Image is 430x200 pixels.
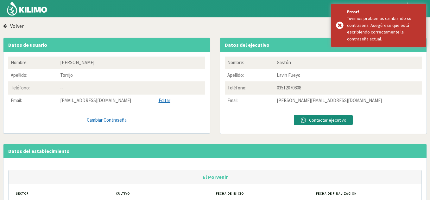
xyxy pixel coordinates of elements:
p: 03512070808 [277,84,420,92]
a: Editar [159,97,170,103]
div: Datos del establecimiento [8,147,422,155]
p: Teléfono: [11,84,55,92]
p: [EMAIL_ADDRESS][DOMAIN_NAME] [60,97,154,104]
p: Contactar ejecutivo [309,117,346,123]
label: Volver [10,23,24,29]
img: Kilimo [6,1,48,16]
button: Contactar ejecutivo [294,115,353,125]
div: Tuvimos problemas cambiando su contraseña. Asegúrese que está escribiendo correctamente la contra... [347,15,421,42]
p: [PERSON_NAME] [60,59,154,66]
panel: Datos del ejecutivo [220,38,427,134]
p: Lavin Fueyo [277,72,420,79]
p: Apellido: [227,72,272,79]
p: Gastón [277,59,420,66]
div: Datos de usuario [8,41,205,49]
p: Teléfono: [227,84,272,92]
div: Error! [347,9,421,15]
p: Torrijo [60,72,154,79]
p: [PERSON_NAME][EMAIL_ADDRESS][DOMAIN_NAME] [277,97,420,104]
p: Apellido: [11,72,55,79]
div: El Porvenir [13,173,417,181]
p: Email: [11,97,55,104]
a: Cambiar Contraseña [8,117,205,124]
button: Volver [3,20,24,32]
div: Datos del ejecutivo [225,41,422,49]
p: -- [60,84,154,92]
p: Nombre: [11,59,55,66]
p: Nombre: [227,59,272,66]
p: Email: [227,97,272,104]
